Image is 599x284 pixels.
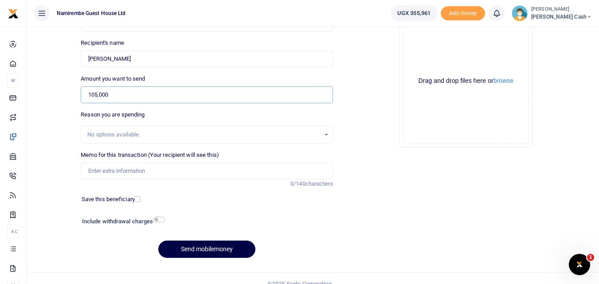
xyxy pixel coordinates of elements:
label: Save this beneficiary [82,195,135,204]
a: logo-small logo-large logo-large [8,10,19,16]
small: [PERSON_NAME] [531,6,592,13]
div: Drag and drop files here or [403,77,529,85]
label: Reason you are spending [81,110,145,119]
span: [PERSON_NAME] Cash [531,13,592,21]
span: 1 [587,254,594,261]
li: Wallet ballance [387,5,441,21]
label: Amount you want to send [81,74,145,83]
img: logo-small [8,8,19,19]
li: Ac [7,224,19,239]
img: profile-user [512,5,528,21]
button: browse [493,78,513,84]
span: Namirembe Guest House Ltd [53,9,129,17]
label: Recipient's name [81,39,124,47]
span: Add money [441,6,485,21]
li: Toup your wallet [441,6,485,21]
input: Loading name... [81,51,333,67]
span: characters [305,180,333,187]
label: Memo for this transaction (Your recipient will see this) [81,151,219,160]
div: File Uploader [399,15,532,148]
iframe: Intercom live chat [569,254,590,275]
a: UGX 355,961 [391,5,437,21]
div: No options available. [87,130,320,139]
a: profile-user [PERSON_NAME] [PERSON_NAME] Cash [512,5,592,21]
h6: Include withdrawal charges [82,218,161,225]
a: Add money [441,9,485,16]
span: UGX 355,961 [397,9,431,18]
input: Enter extra information [81,163,333,179]
span: 0/140 [290,180,305,187]
input: UGX [81,86,333,103]
button: Send mobilemoney [158,241,255,258]
li: M [7,73,19,88]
